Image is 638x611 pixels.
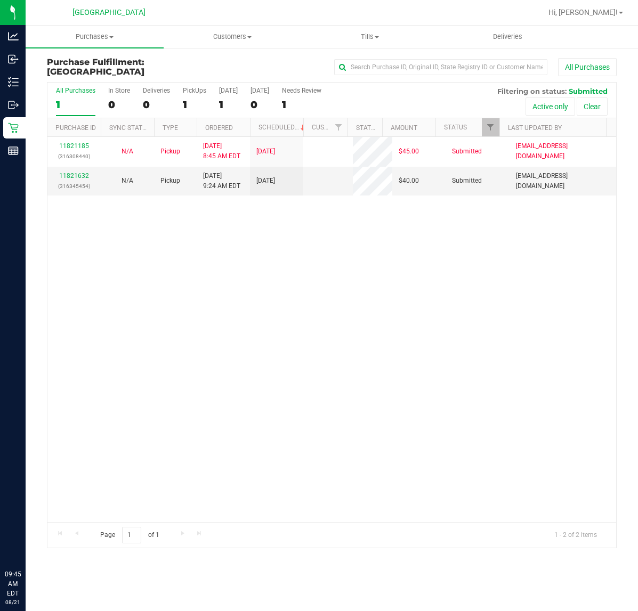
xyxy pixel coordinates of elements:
p: (316308440) [54,151,94,161]
div: In Store [108,87,130,94]
span: [GEOGRAPHIC_DATA] [72,8,146,17]
span: [EMAIL_ADDRESS][DOMAIN_NAME] [516,141,610,161]
a: Tills [301,26,439,48]
p: (316345454) [54,181,94,191]
a: Type [163,124,178,132]
a: Purchases [26,26,164,48]
div: PickUps [183,87,206,94]
div: All Purchases [56,87,95,94]
span: Submitted [452,146,482,157]
span: Pickup [160,146,180,157]
span: Not Applicable [122,148,133,155]
button: All Purchases [558,58,617,76]
a: Deliveries [439,26,577,48]
span: [DATE] [256,146,275,157]
button: N/A [122,146,133,157]
a: Customers [164,26,302,48]
inline-svg: Inventory [8,77,19,87]
span: $45.00 [399,146,419,157]
a: 11821632 [59,172,89,180]
div: 0 [143,99,170,111]
span: Submitted [569,87,608,95]
span: Deliveries [479,32,537,42]
div: 0 [251,99,269,111]
button: Active only [526,97,575,116]
span: Page of 1 [91,527,168,543]
span: Pickup [160,176,180,186]
a: Amount [391,124,417,132]
span: Submitted [452,176,482,186]
span: Hi, [PERSON_NAME]! [548,8,618,17]
a: 11821185 [59,142,89,150]
span: [GEOGRAPHIC_DATA] [47,67,144,77]
span: Customers [164,32,301,42]
p: 09:45 AM EDT [5,569,21,598]
span: [DATE] [256,176,275,186]
a: Purchase ID [55,124,96,132]
div: Deliveries [143,87,170,94]
span: Not Applicable [122,177,133,184]
span: $40.00 [399,176,419,186]
span: [DATE] 8:45 AM EDT [203,141,240,161]
iframe: Resource center [11,526,43,558]
div: [DATE] [251,87,269,94]
a: Customer [312,124,345,131]
span: Purchases [26,32,164,42]
inline-svg: Inbound [8,54,19,64]
a: Filter [482,118,499,136]
div: 1 [56,99,95,111]
inline-svg: Reports [8,145,19,156]
button: N/A [122,176,133,186]
span: [EMAIL_ADDRESS][DOMAIN_NAME] [516,171,610,191]
div: [DATE] [219,87,238,94]
button: Clear [577,97,608,116]
span: 1 - 2 of 2 items [546,527,605,543]
inline-svg: Outbound [8,100,19,110]
div: 1 [282,99,321,111]
inline-svg: Retail [8,123,19,133]
span: Filtering on status: [497,87,567,95]
a: Sync Status [109,124,150,132]
a: Last Updated By [508,124,562,132]
a: Scheduled [259,124,307,131]
div: Needs Review [282,87,321,94]
div: 0 [108,99,130,111]
a: Status [444,124,467,131]
span: [DATE] 9:24 AM EDT [203,171,240,191]
h3: Purchase Fulfillment: [47,58,237,76]
inline-svg: Analytics [8,31,19,42]
div: 1 [219,99,238,111]
input: Search Purchase ID, Original ID, State Registry ID or Customer Name... [334,59,547,75]
div: 1 [183,99,206,111]
input: 1 [122,527,141,543]
a: Ordered [205,124,233,132]
span: Tills [302,32,439,42]
a: Filter [329,118,347,136]
p: 08/21 [5,598,21,606]
a: State Registry ID [356,124,412,132]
